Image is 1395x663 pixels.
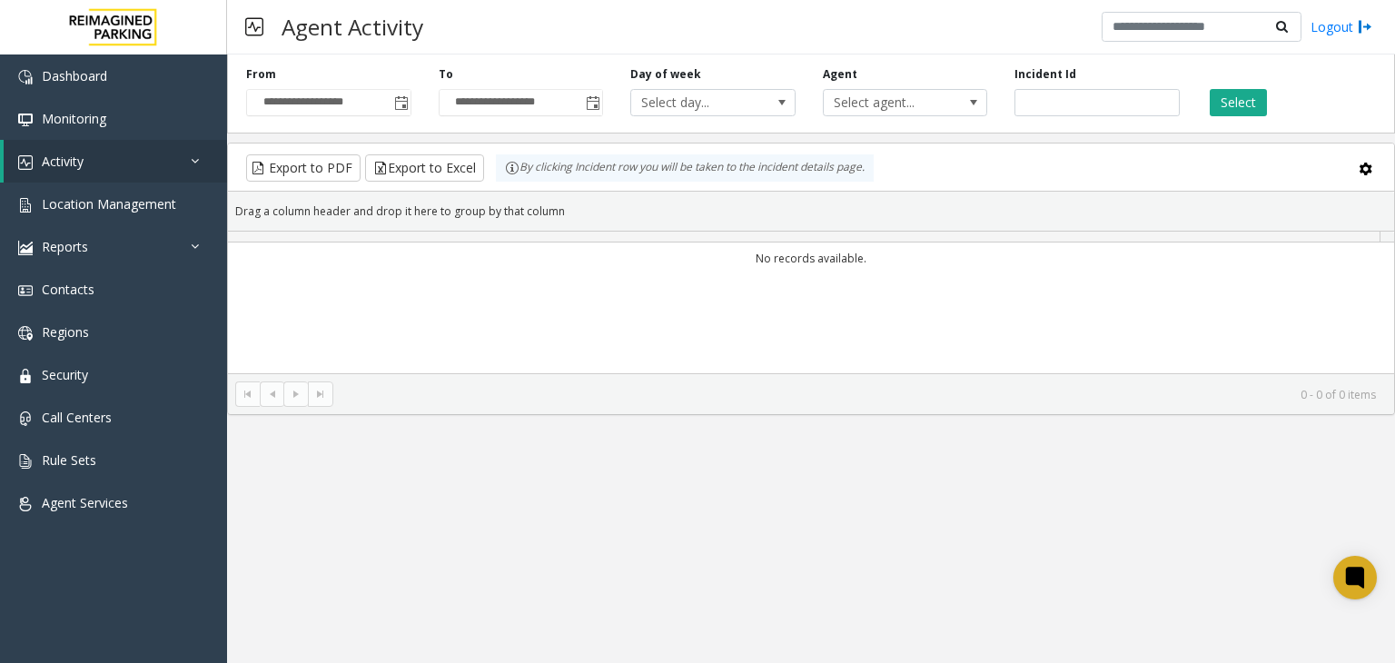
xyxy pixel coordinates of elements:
[42,409,112,426] span: Call Centers
[18,454,33,469] img: 'icon'
[42,110,106,127] span: Monitoring
[18,155,33,170] img: 'icon'
[1014,66,1076,83] label: Incident Id
[42,323,89,341] span: Regions
[42,451,96,469] span: Rule Sets
[823,66,857,83] label: Agent
[823,89,988,116] span: NO DATA FOUND
[496,154,874,182] div: By clicking Incident row you will be taken to the incident details page.
[42,153,84,170] span: Activity
[439,66,453,83] label: To
[42,195,176,213] span: Location Management
[18,369,33,383] img: 'icon'
[1358,17,1372,36] img: logout
[246,66,276,83] label: From
[582,90,602,115] span: Toggle popup
[18,283,33,298] img: 'icon'
[18,326,33,341] img: 'icon'
[42,281,94,298] span: Contacts
[824,90,955,115] span: Select agent...
[505,161,519,175] img: infoIcon.svg
[228,195,1394,227] div: Drag a column header and drop it here to group by that column
[42,494,128,511] span: Agent Services
[272,5,432,49] h3: Agent Activity
[365,154,484,182] button: Export to Excel
[42,67,107,84] span: Dashboard
[1210,89,1267,116] button: Select
[1311,17,1372,36] a: Logout
[228,232,1394,373] div: Data table
[42,238,88,255] span: Reports
[344,387,1376,402] kendo-pager-info: 0 - 0 of 0 items
[391,90,411,115] span: Toggle popup
[246,154,361,182] button: Export to PDF
[18,411,33,426] img: 'icon'
[18,113,33,127] img: 'icon'
[18,497,33,511] img: 'icon'
[18,241,33,255] img: 'icon'
[18,198,33,213] img: 'icon'
[18,70,33,84] img: 'icon'
[631,90,762,115] span: Select day...
[42,366,88,383] span: Security
[4,140,227,183] a: Activity
[245,5,263,49] img: pageIcon
[630,66,701,83] label: Day of week
[228,242,1394,274] td: No records available.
